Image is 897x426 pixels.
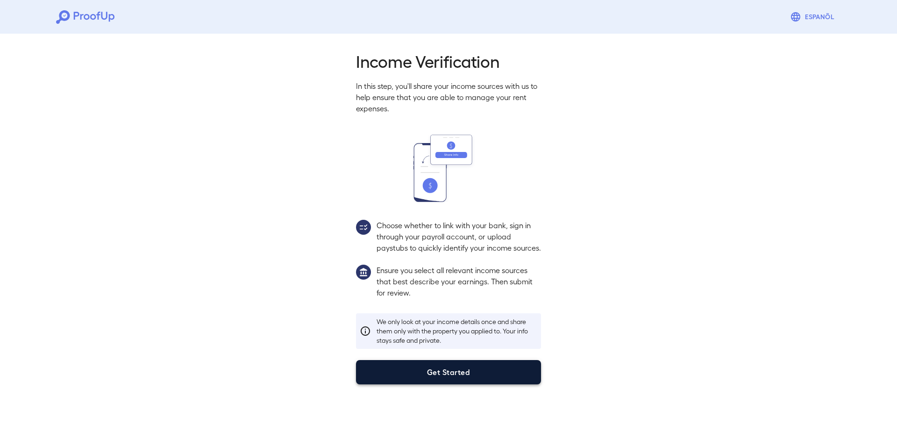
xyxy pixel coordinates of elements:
[356,265,371,280] img: group1.svg
[356,80,541,114] p: In this step, you'll share your income sources with us to help ensure that you are able to manage...
[377,220,541,253] p: Choose whether to link with your bank, sign in through your payroll account, or upload paystubs t...
[377,317,537,345] p: We only look at your income details once and share them only with the property you applied to. Yo...
[356,51,541,71] h2: Income Verification
[356,220,371,235] img: group2.svg
[413,135,484,202] img: transfer_money.svg
[356,360,541,384] button: Get Started
[786,7,841,26] button: Espanõl
[377,265,541,298] p: Ensure you select all relevant income sources that best describe your earnings. Then submit for r...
